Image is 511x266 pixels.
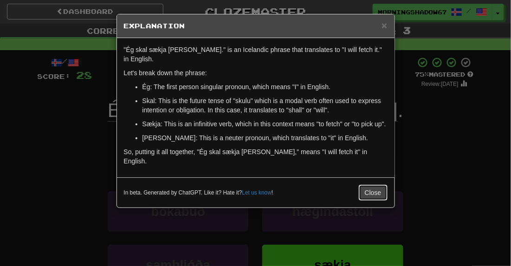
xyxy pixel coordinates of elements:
p: Ég: The first person singular pronoun, which means "I" in English. [142,82,388,91]
a: Let us know [242,189,272,196]
p: So, putting it all together, "Ég skal sækja [PERSON_NAME]," means "I will fetch it" in English. [124,147,388,166]
p: Skal: This is the future tense of "skulu" which is a modal verb often used to express intention o... [142,96,388,115]
p: Sækja: This is an infinitive verb, which in this context means "to fetch" or "to pick up". [142,119,388,129]
p: "Ég skal sækja [PERSON_NAME]." is an Icelandic phrase that translates to "I will fetch it." in En... [124,45,388,64]
span: × [382,20,387,31]
small: In beta. Generated by ChatGPT. Like it? Hate it? ! [124,189,273,197]
button: Close [359,185,388,201]
h5: Explanation [124,21,388,31]
p: [PERSON_NAME]: This is a neuter pronoun, which translates to "it" in English. [142,133,388,143]
p: Let's break down the phrase: [124,68,388,78]
button: Close [382,20,387,30]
